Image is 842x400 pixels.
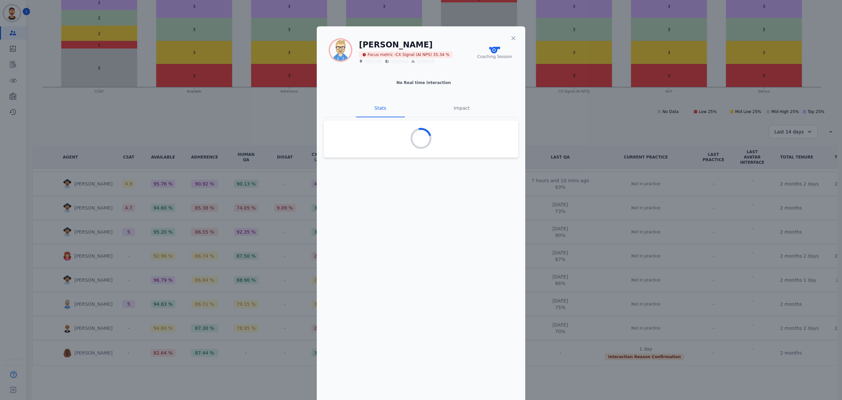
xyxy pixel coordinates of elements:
[477,54,512,59] span: Coaching Session
[330,40,351,61] img: Rounded avatar
[374,105,386,111] span: Stats
[359,40,453,50] h1: [PERSON_NAME]
[454,105,470,111] span: Impact
[359,51,453,58] span: Focus metric - CX Signal (AI NPS) 35.34 %
[329,80,519,85] div: No Real time interaction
